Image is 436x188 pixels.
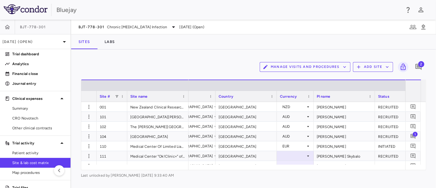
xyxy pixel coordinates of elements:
[97,141,127,151] div: 110
[410,163,416,169] svg: Add comment
[375,102,421,112] div: RECRUITED
[260,62,350,72] button: Manage Visits and Procedures
[97,102,127,112] div: 001
[12,96,58,101] p: Clinical expenses
[216,102,277,112] div: [GEOGRAPHIC_DATA]
[127,151,189,161] div: Medical Center “Ok!Clinic+” of the "International Institute of Clinical Research" Ltd.
[375,161,421,170] div: RECRUITED
[375,112,421,121] div: RECRUITED
[97,161,127,170] div: 112
[282,102,306,112] div: NZD
[282,131,306,141] div: AUD
[20,25,46,29] span: BJT-778-301
[127,131,189,141] div: [GEOGRAPHIC_DATA]
[396,62,408,72] span: Lock grid
[12,106,66,111] span: Summary
[12,160,66,166] span: Site & lab cost matrix
[216,141,277,151] div: [GEOGRAPHIC_DATA]
[175,131,213,141] div: [GEOGRAPHIC_DATA]
[410,143,416,149] svg: Add comment
[409,132,417,140] button: Add comment
[413,62,424,72] button: Add comment
[12,71,66,76] p: Financial close
[216,112,277,121] div: [GEOGRAPHIC_DATA]
[317,94,330,99] span: PI name
[415,63,422,71] svg: Add comment
[97,131,127,141] div: 104
[12,51,66,57] p: Trial dashboard
[100,94,110,99] span: Site #
[180,24,205,30] span: [DATE] (Open)
[410,133,416,139] svg: Add comment
[409,112,417,121] button: Add comment
[97,122,127,131] div: 102
[418,61,424,67] span: 2
[410,104,416,110] svg: Add comment
[314,141,375,151] div: [PERSON_NAME]
[127,112,189,121] div: [GEOGRAPHIC_DATA][PERSON_NAME]
[378,94,389,99] span: Status
[97,112,127,121] div: 101
[12,61,66,67] p: Analytics
[12,140,58,146] p: Trial activity
[216,122,277,131] div: [GEOGRAPHIC_DATA]
[409,152,417,160] button: Add comment
[12,116,66,121] span: CRO Novotech
[175,151,213,161] div: [GEOGRAPHIC_DATA]
[219,94,233,99] span: Country
[97,34,122,49] button: Labs
[107,24,167,30] span: Chronic [MEDICAL_DATA] Infection
[409,103,417,111] button: Add comment
[127,102,189,112] div: New Zealand Clinical Research [GEOGRAPHIC_DATA]
[375,131,421,141] div: RECRUITED
[71,34,97,49] button: Sites
[314,131,375,141] div: [PERSON_NAME]
[282,141,306,151] div: EUR
[375,122,421,131] div: RECRUITED
[410,123,416,129] svg: Add comment
[314,122,375,131] div: [PERSON_NAME]
[4,4,48,14] img: logo-full-SnFGN8VE.png
[175,122,213,131] div: [GEOGRAPHIC_DATA]
[375,151,421,161] div: RECRUITED
[78,25,105,29] span: BJT-778-301
[314,112,375,121] div: [PERSON_NAME]
[216,161,277,170] div: [GEOGRAPHIC_DATA]
[81,173,426,178] span: Last unlocked by [PERSON_NAME] [DATE] 9:33:40 AM
[175,141,213,151] div: [GEOGRAPHIC_DATA]
[353,62,393,72] button: Add Site
[127,141,189,151] div: Medical Center Of Limited Liability Company Arensia Exploratory Medicine
[12,150,66,156] span: Patient activity
[97,151,127,161] div: 111
[409,142,417,150] button: Add comment
[12,170,66,175] span: Map procedures
[130,94,147,99] span: Site name
[314,161,375,170] div: [PERSON_NAME]
[175,112,213,122] div: [GEOGRAPHIC_DATA]
[410,114,416,119] svg: Add comment
[216,131,277,141] div: [GEOGRAPHIC_DATA]
[314,102,375,112] div: [PERSON_NAME]
[409,122,417,131] button: Add comment
[127,122,189,131] div: The [PERSON_NAME][GEOGRAPHIC_DATA]
[12,125,66,131] span: Other clinical contracts
[280,94,297,99] span: Currency
[12,81,66,86] p: Journal entry
[56,5,400,14] div: Bluejay
[409,162,417,170] button: Add comment
[410,153,416,159] svg: Add comment
[2,39,61,45] p: [DATE] (Open)
[282,112,306,122] div: AUD
[413,131,418,136] span: 1
[127,161,189,170] div: Communal Non-commercial Enterprise “[GEOGRAPHIC_DATA] ? 1”
[282,122,306,131] div: AUD
[314,151,375,161] div: [PERSON_NAME] Skybalo
[216,151,277,161] div: [GEOGRAPHIC_DATA]
[375,141,421,151] div: INITIATED
[175,102,213,112] div: [GEOGRAPHIC_DATA]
